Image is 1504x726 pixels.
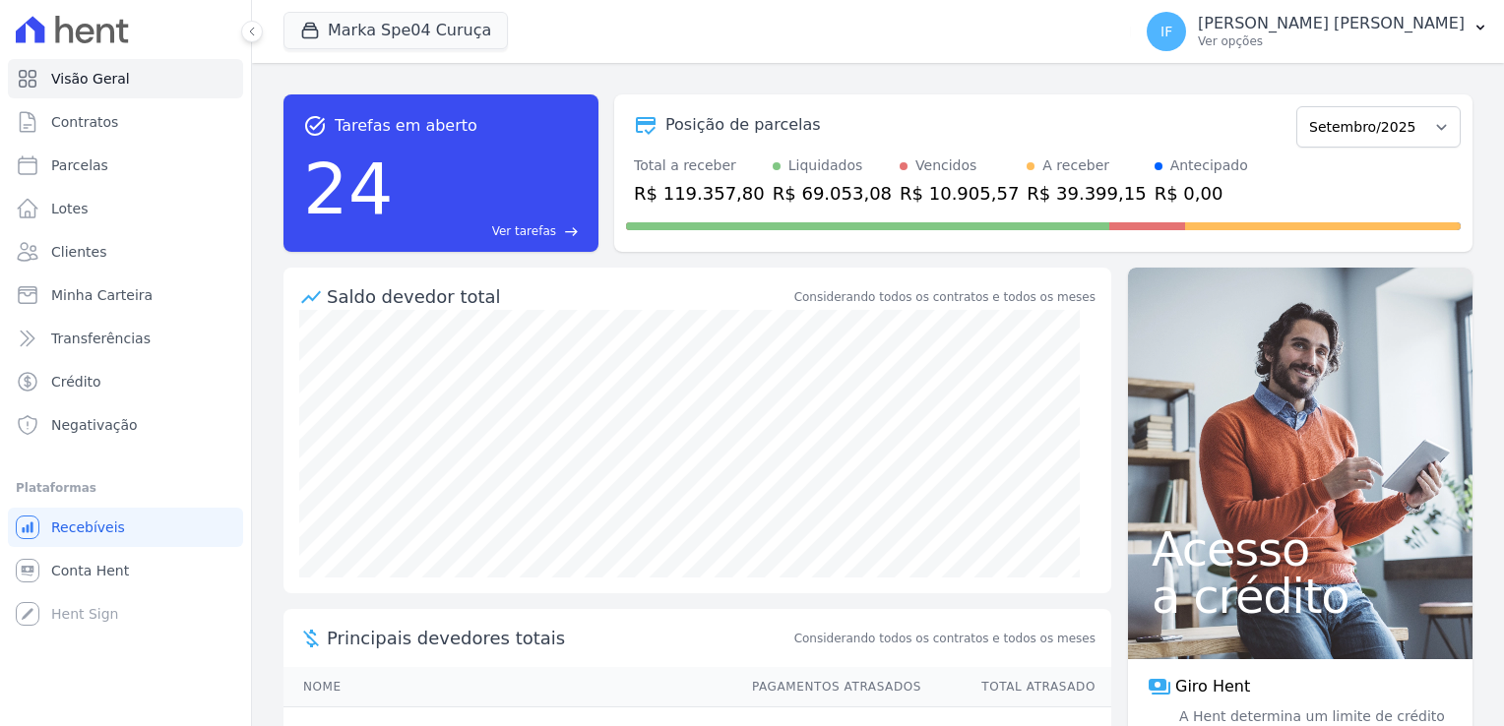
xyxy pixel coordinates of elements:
[794,288,1096,306] div: Considerando todos os contratos e todos os meses
[1152,525,1449,573] span: Acesso
[1131,4,1504,59] button: IF [PERSON_NAME] [PERSON_NAME] Ver opções
[283,12,508,49] button: Marka Spe04 Curuça
[1198,33,1465,49] p: Ver opções
[8,275,243,315] a: Minha Carteira
[51,561,129,580] span: Conta Hent
[915,155,976,176] div: Vencidos
[303,114,327,138] span: task_alt
[564,224,579,239] span: east
[51,112,118,132] span: Contratos
[8,59,243,98] a: Visão Geral
[51,517,125,537] span: Recebíveis
[1155,180,1248,207] div: R$ 0,00
[51,199,89,218] span: Lotes
[303,138,394,240] div: 24
[1170,155,1248,176] div: Antecipado
[8,146,243,185] a: Parcelas
[788,155,863,176] div: Liquidados
[634,180,765,207] div: R$ 119.357,80
[51,415,138,435] span: Negativação
[8,232,243,272] a: Clientes
[492,222,556,240] span: Ver tarefas
[794,630,1096,647] span: Considerando todos os contratos e todos os meses
[8,319,243,358] a: Transferências
[51,329,151,348] span: Transferências
[8,362,243,401] a: Crédito
[51,242,106,262] span: Clientes
[1160,25,1172,38] span: IF
[16,476,235,500] div: Plataformas
[922,667,1111,707] th: Total Atrasado
[1027,180,1146,207] div: R$ 39.399,15
[8,405,243,445] a: Negativação
[327,283,790,310] div: Saldo devedor total
[1175,675,1250,698] span: Giro Hent
[8,189,243,228] a: Lotes
[900,180,1019,207] div: R$ 10.905,57
[773,180,892,207] div: R$ 69.053,08
[51,69,130,89] span: Visão Geral
[634,155,765,176] div: Total a receber
[665,113,821,137] div: Posição de parcelas
[51,155,108,175] span: Parcelas
[51,372,101,392] span: Crédito
[327,625,790,651] span: Principais devedores totais
[1042,155,1109,176] div: A receber
[335,114,477,138] span: Tarefas em aberto
[402,222,579,240] a: Ver tarefas east
[1198,14,1465,33] p: [PERSON_NAME] [PERSON_NAME]
[51,285,153,305] span: Minha Carteira
[8,508,243,547] a: Recebíveis
[1152,573,1449,620] span: a crédito
[733,667,922,707] th: Pagamentos Atrasados
[8,102,243,142] a: Contratos
[8,551,243,590] a: Conta Hent
[283,667,733,707] th: Nome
